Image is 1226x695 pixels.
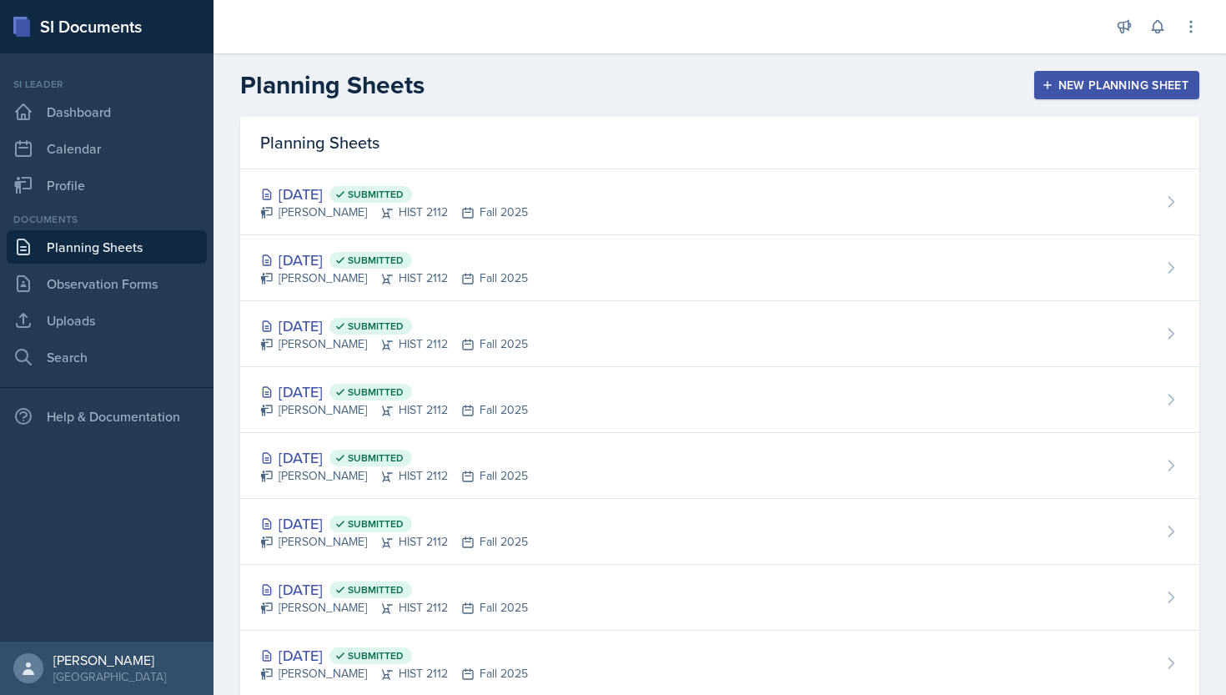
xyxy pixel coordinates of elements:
[7,132,207,165] a: Calendar
[348,385,404,399] span: Submitted
[348,320,404,333] span: Submitted
[240,367,1199,433] a: [DATE] Submitted [PERSON_NAME]HIST 2112Fall 2025
[53,652,166,668] div: [PERSON_NAME]
[260,533,528,551] div: [PERSON_NAME] HIST 2112 Fall 2025
[7,304,207,337] a: Uploads
[7,267,207,300] a: Observation Forms
[260,204,528,221] div: [PERSON_NAME] HIST 2112 Fall 2025
[348,583,404,597] span: Submitted
[260,467,528,485] div: [PERSON_NAME] HIST 2112 Fall 2025
[240,499,1199,565] a: [DATE] Submitted [PERSON_NAME]HIST 2112Fall 2025
[260,269,528,287] div: [PERSON_NAME] HIST 2112 Fall 2025
[260,183,528,205] div: [DATE]
[348,451,404,465] span: Submitted
[348,649,404,662] span: Submitted
[7,95,207,128] a: Dashboard
[240,169,1199,235] a: [DATE] Submitted [PERSON_NAME]HIST 2112Fall 2025
[53,668,166,685] div: [GEOGRAPHIC_DATA]
[260,380,528,403] div: [DATE]
[260,644,528,667] div: [DATE]
[1045,78,1188,92] div: New Planning Sheet
[260,665,528,682] div: [PERSON_NAME] HIST 2112 Fall 2025
[260,315,528,337] div: [DATE]
[240,117,1199,169] div: Planning Sheets
[1034,71,1199,99] button: New Planning Sheet
[260,599,528,617] div: [PERSON_NAME] HIST 2112 Fall 2025
[7,77,207,92] div: Si leader
[260,249,528,271] div: [DATE]
[348,188,404,201] span: Submitted
[240,70,425,100] h2: Planning Sheets
[240,301,1199,367] a: [DATE] Submitted [PERSON_NAME]HIST 2112Fall 2025
[240,565,1199,631] a: [DATE] Submitted [PERSON_NAME]HIST 2112Fall 2025
[348,254,404,267] span: Submitted
[260,401,528,419] div: [PERSON_NAME] HIST 2112 Fall 2025
[7,400,207,433] div: Help & Documentation
[260,578,528,601] div: [DATE]
[240,433,1199,499] a: [DATE] Submitted [PERSON_NAME]HIST 2112Fall 2025
[7,169,207,202] a: Profile
[7,230,207,264] a: Planning Sheets
[7,340,207,374] a: Search
[260,446,528,469] div: [DATE]
[260,512,528,535] div: [DATE]
[260,335,528,353] div: [PERSON_NAME] HIST 2112 Fall 2025
[348,517,404,531] span: Submitted
[7,212,207,227] div: Documents
[240,235,1199,301] a: [DATE] Submitted [PERSON_NAME]HIST 2112Fall 2025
